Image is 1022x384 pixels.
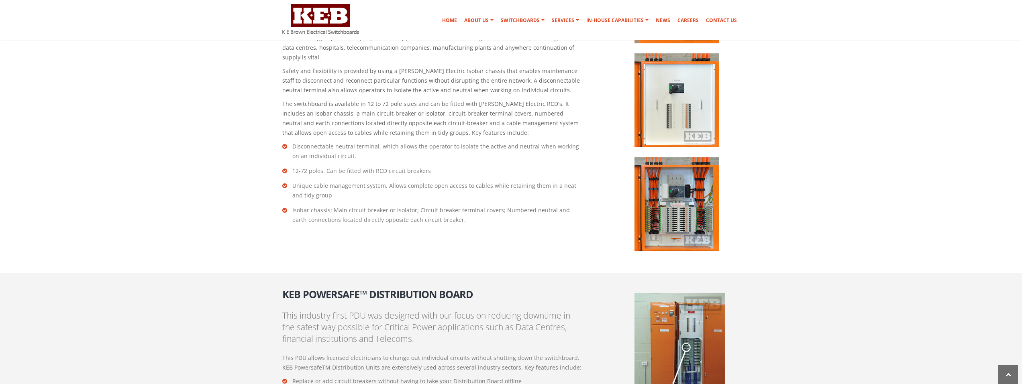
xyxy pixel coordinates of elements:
a: In-house Capabilities [583,12,652,28]
img: K E Brown Electrical Switchboards [282,4,359,34]
a: About Us [461,12,497,28]
p: This industry first PDU was designed with our focus on reducing downtime in the safest way possib... [282,310,583,345]
li: Disconnectable neutral terminal, which allows the operator to isolate the active and neutral when... [282,142,583,161]
a: Services [549,12,582,28]
a: Careers [674,12,702,28]
a: Home [439,12,460,28]
a: Switchboards [498,12,548,28]
li: Isobar chassis; Main circuit breaker or isolator; Circuit breaker terminal covers; Numbered neutr... [282,205,583,225]
li: 12-72 poles. Can be fitted with RCD circuit breakers [282,166,583,176]
li: Unique cable management system. Allows complete open access to cables while retaining them in a n... [282,181,583,200]
p: Safety and flexibility is provided by using a [PERSON_NAME] Electric Isobar chassis that enables ... [282,66,583,95]
p: This PDU allows licensed electricians to change out individual circuits without shutting down the... [282,353,583,372]
h2: KEB PowerSafe™ Distribution Board [282,283,583,300]
a: Contact Us [703,12,740,28]
p: The technology is particularly important to applications where minimising downtime is vital, incl... [282,33,583,62]
a: News [653,12,673,28]
p: The switchboard is available in 12 to 72 pole sizes and can be fitted with [PERSON_NAME] Electric... [282,99,583,138]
